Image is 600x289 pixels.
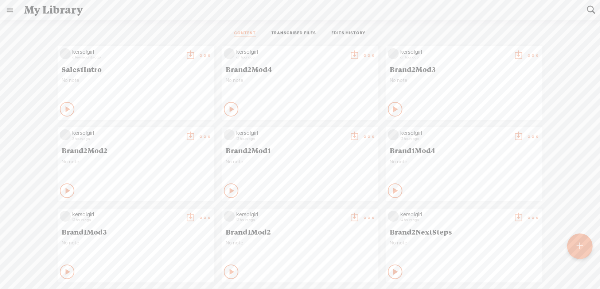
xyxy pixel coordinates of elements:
div: kersalgirl [236,211,346,218]
img: videoLoading.png [388,48,399,59]
div: kersalgirl [72,48,182,56]
div: kersalgirl [72,211,182,218]
span: No note [390,159,538,165]
span: No note [62,77,210,83]
span: No note [226,77,374,83]
div: kersalgirl [400,48,510,56]
div: My Library [19,0,582,19]
span: Brand1Mod3 [62,227,210,236]
div: kersalgirl [72,129,182,137]
div: kersalgirl [236,129,346,137]
span: Sales1Intro [62,65,210,73]
span: Brand2Mod4 [226,65,374,73]
img: videoLoading.png [388,211,399,222]
a: CONTENT [234,30,256,37]
div: an hour ago [400,55,510,60]
span: No note [390,77,538,83]
a: TRANSCRIBED FILES [272,30,316,37]
div: kersalgirl [236,48,346,56]
span: Brand2Mod3 [390,65,538,73]
img: videoLoading.png [60,48,71,59]
span: Brand2Mod2 [62,146,210,155]
div: 13 hours ago [400,137,510,141]
span: No note [62,159,210,165]
span: No note [226,240,374,246]
span: Brand2NextSteps [390,227,538,236]
img: videoLoading.png [224,211,235,222]
div: 13 hours ago [72,218,182,222]
span: Brand2Mod1 [226,146,374,155]
div: an hour ago [236,55,346,60]
span: No note [62,240,210,246]
span: Brand1Mod4 [390,146,538,155]
div: 14 hours ago [400,218,510,222]
span: No note [226,159,374,165]
div: kersalgirl [400,129,510,137]
span: No note [390,240,538,246]
a: EDITS HISTORY [332,30,366,37]
span: Brand1Mod2 [226,227,374,236]
img: videoLoading.png [224,129,235,140]
div: 13 hours ago [236,218,346,222]
img: videoLoading.png [224,48,235,59]
img: videoLoading.png [60,211,71,222]
div: a few seconds ago [72,55,182,60]
div: 2 hours ago [72,137,182,141]
img: videoLoading.png [60,129,71,140]
div: kersalgirl [400,211,510,218]
div: 13 hours ago [236,137,346,141]
img: videoLoading.png [388,129,399,140]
